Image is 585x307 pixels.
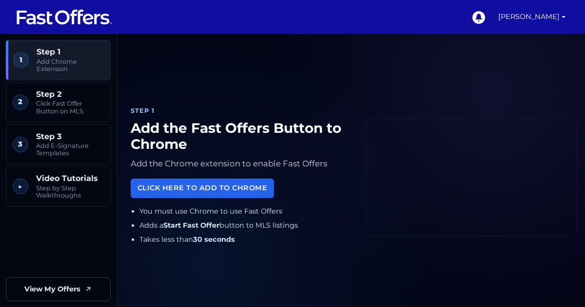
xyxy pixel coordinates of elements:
a: View My Offers [6,277,111,301]
span: 2 [13,94,28,110]
a: 3 Step 3 Add E-Signature Templates [6,124,111,164]
div: Step 1 [131,106,351,116]
strong: Start Fast Offer [163,221,219,230]
h1: Add the Fast Offers Button to Chrome [131,120,351,153]
span: Step 3 [36,132,104,141]
li: Adds a button to MLS listings [139,220,351,231]
span: 1 [13,52,29,68]
span: Step by Step Walkthroughs [36,184,104,199]
span: Step 1 [37,47,104,56]
iframe: Fast Offers Chrome Extension [367,119,577,236]
p: Add the Chrome extension to enable Fast Offers [131,157,351,171]
strong: 30 seconds [193,235,235,244]
a: ▶︎ Video Tutorials Step by Step Walkthroughs [6,166,111,207]
li: Takes less than [139,234,351,245]
a: Click Here to Add to Chrome [131,179,274,198]
a: 2 Step 2 Click Fast Offer Button on MLS [6,82,111,123]
span: Add E-Signature Templates [36,142,104,157]
span: Click Fast Offer Button on MLS [36,100,104,115]
span: ▶︎ [13,179,28,194]
span: View My Offers [24,284,80,295]
span: Video Tutorials [36,174,104,183]
span: Step 2 [36,90,104,99]
li: You must use Chrome to use Fast Offers [139,206,351,217]
span: 3 [13,137,28,152]
a: 1 Step 1 Add Chrome Extension [6,40,111,80]
span: Add Chrome Extension [37,58,104,73]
